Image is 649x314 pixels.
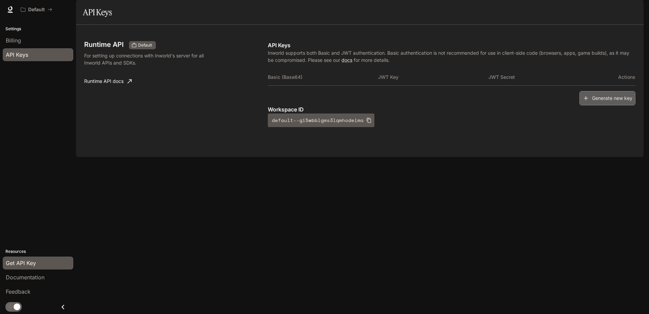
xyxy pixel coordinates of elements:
button: All workspaces [18,3,55,16]
h3: Runtime API [84,41,124,48]
p: For setting up connections with Inworld's server for all Inworld APIs and SDKs. [84,52,218,66]
a: Runtime API docs [81,74,134,88]
th: JWT Secret [488,69,599,85]
th: Actions [599,69,635,85]
th: JWT Key [378,69,488,85]
button: Generate new key [579,91,635,106]
a: docs [341,57,352,63]
p: Workspace ID [268,105,635,114]
th: Basic (Base64) [268,69,378,85]
h1: API Keys [83,5,112,19]
div: These keys will apply to your current workspace only [129,41,156,49]
button: default--gi5wbblgms3lqmhodeima [268,114,374,127]
p: API Keys [268,41,635,49]
p: Inworld supports both Basic and JWT authentication. Basic authentication is not recommended for u... [268,49,635,64]
span: Default [135,42,155,48]
p: Default [28,7,45,13]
